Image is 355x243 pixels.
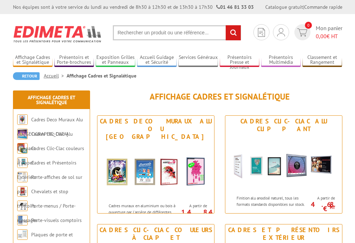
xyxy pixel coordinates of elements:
div: Nos équipes sont à votre service du lundi au vendredi de 8h30 à 12h30 et de 13h30 à 17h30 [13,4,254,11]
span: Mon panier [316,24,342,40]
p: 4.68 € [309,202,335,211]
a: Cadres Deco Muraux Alu ou [GEOGRAPHIC_DATA] Cadres Deco Muraux Alu ou Bois Cadres muraux en alumi... [97,115,214,214]
a: Accueil Guidage et Sécurité [137,54,177,66]
a: Catalogue gratuit [265,4,303,10]
img: Plaques de porte et murales [17,229,28,240]
span: A partir de [313,195,335,201]
span: 0,00 [316,33,327,40]
a: Commande rapide [304,4,342,10]
img: Cadres Deco Muraux Alu ou Bois [97,142,214,199]
p: Cadres muraux en aluminium ou bois à ouverture par l'arrière de différentes couleurs et dimension... [109,203,183,233]
input: Rechercher un produit ou une référence... [113,25,241,40]
div: Cadres et Présentoirs Extérieur [227,226,340,242]
a: Chevalets et stop trottoirs [17,188,68,209]
div: Cadres Deco Muraux Alu ou [GEOGRAPHIC_DATA] [99,117,212,141]
img: devis rapide [277,28,285,36]
a: Accueil [44,73,67,79]
sup: HT [330,204,335,210]
img: Edimeta [13,21,102,47]
a: Affichage Cadres et Signalétique [13,54,53,66]
img: Cadres Deco Muraux Alu ou Bois [17,114,28,125]
a: devis rapide 0 Mon panier 0,00€ HT [293,24,342,40]
input: rechercher [226,25,241,40]
span: 0 [305,22,312,29]
a: Cadres Clic-Clac Alu Clippant Cadres Clic-Clac Alu Clippant Finition alu anodisé naturel, tous le... [225,115,342,214]
a: Cadres Clic-Clac couleurs à clapet [17,145,84,166]
a: Affichage Cadres et Signalétique [28,94,75,106]
a: Services Généraux [178,54,218,66]
p: Finition alu anodisé naturel, tous les formats standards disponibles sur stock. [237,195,311,207]
div: Cadres Clic-Clac couleurs à clapet [99,226,212,242]
a: Cadres et Présentoirs Extérieur [17,160,76,180]
li: Affichage Cadres et Signalétique [67,72,136,79]
h1: Affichage Cadres et Signalétique [97,92,342,101]
img: devis rapide [258,28,265,37]
a: Classement et Rangement [302,54,342,66]
a: Présentoirs Multimédia [261,54,301,66]
a: Présentoirs Presse et Journaux [220,54,259,66]
strong: 01 46 81 33 03 [216,4,254,10]
a: Exposition Grilles et Panneaux [96,54,135,66]
span: € HT [316,32,342,40]
img: devis rapide [297,28,307,36]
div: | [265,4,342,11]
a: Cadres Deco Muraux Alu ou [GEOGRAPHIC_DATA] [17,116,83,137]
a: Cadres Clic-Clac Alu Clippant [17,131,73,151]
div: Cadres Clic-Clac Alu Clippant [227,117,340,133]
img: Cadres Clic-Clac Alu Clippant [225,135,342,191]
a: Présentoirs et Porte-brochures [54,54,94,66]
p: 14.84 € [181,210,207,218]
a: Retour [13,72,40,80]
a: Porte-menus / Porte-messages [17,203,76,223]
sup: HT [202,212,207,218]
span: A partir de [185,203,207,209]
a: Porte-visuels comptoirs [31,217,82,223]
a: Porte-affiches de sol sur pied [17,174,82,195]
